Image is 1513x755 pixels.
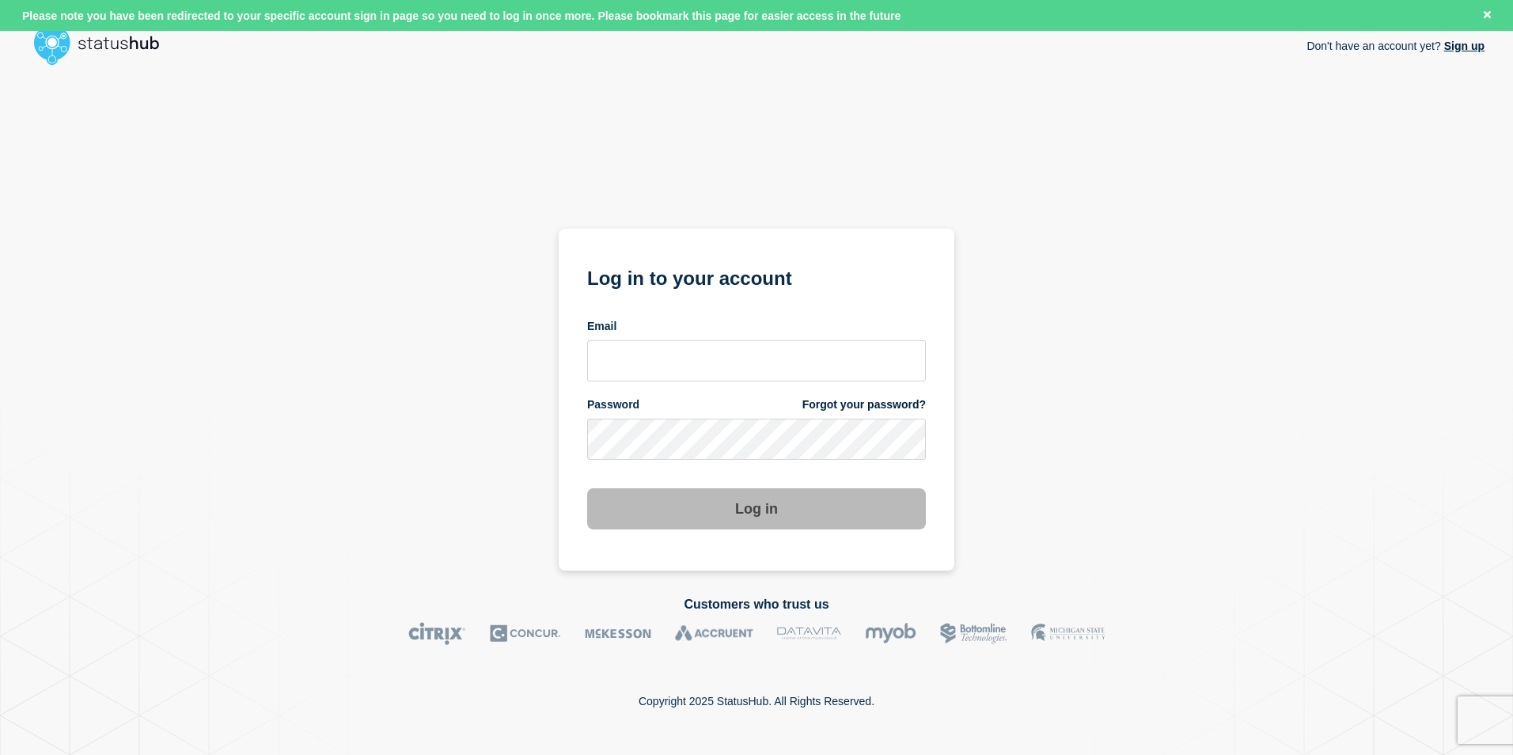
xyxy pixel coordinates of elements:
[22,9,901,22] span: Please note you have been redirected to your specific account sign in page so you need to log in ...
[490,622,561,645] img: Concur logo
[1031,622,1105,645] img: MSU logo
[675,622,753,645] img: Accruent logo
[1477,6,1497,25] button: Close banner
[1441,40,1485,52] a: Sign up
[587,397,639,412] span: Password
[940,622,1007,645] img: Bottomline logo
[587,340,926,381] input: email input
[28,19,179,70] img: StatusHub logo
[585,622,651,645] img: McKesson logo
[639,695,874,708] p: Copyright 2025 StatusHub. All Rights Reserved.
[28,598,1485,612] h2: Customers who trust us
[865,622,916,645] img: myob logo
[408,622,466,645] img: Citrix logo
[1306,27,1485,65] p: Don't have an account yet?
[587,419,926,460] input: password input
[777,622,841,645] img: DataVita logo
[587,319,616,334] span: Email
[587,262,926,291] h1: Log in to your account
[587,488,926,529] button: Log in
[802,397,926,412] a: Forgot your password?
